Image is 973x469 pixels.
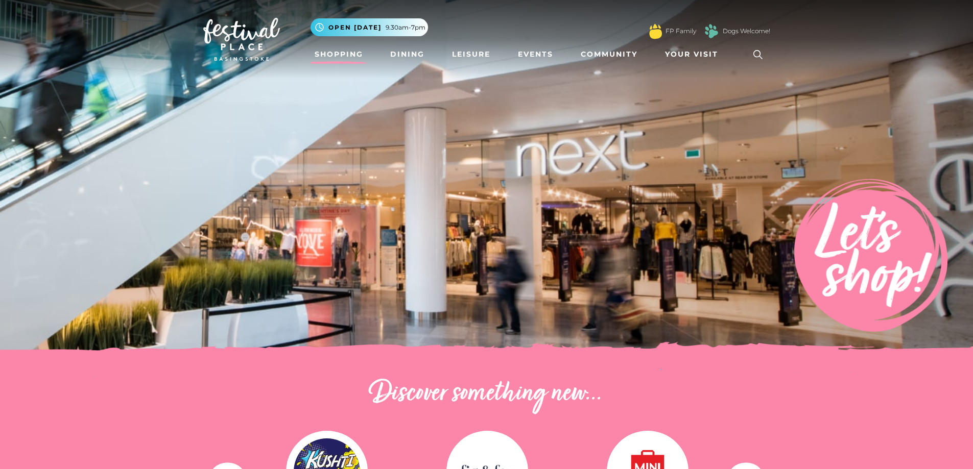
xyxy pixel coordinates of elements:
[723,27,770,36] a: Dogs Welcome!
[328,23,382,32] span: Open [DATE]
[203,18,280,61] img: Festival Place Logo
[203,378,770,410] h2: Discover something new...
[311,45,367,64] a: Shopping
[577,45,642,64] a: Community
[665,49,718,60] span: Your Visit
[386,45,429,64] a: Dining
[666,27,696,36] a: FP Family
[661,45,727,64] a: Your Visit
[514,45,557,64] a: Events
[448,45,494,64] a: Leisure
[386,23,425,32] span: 9.30am-7pm
[311,18,428,36] button: Open [DATE] 9.30am-7pm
